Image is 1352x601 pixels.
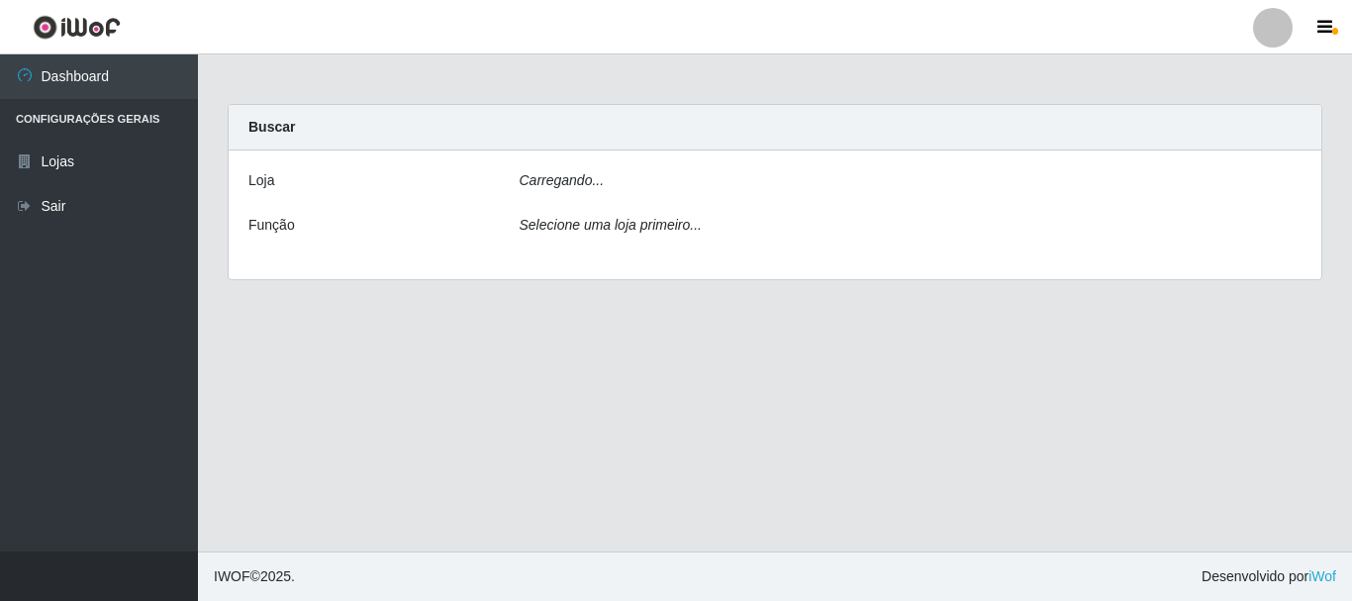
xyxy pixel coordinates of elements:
[33,15,121,40] img: CoreUI Logo
[214,566,295,587] span: © 2025 .
[1202,566,1336,587] span: Desenvolvido por
[214,568,250,584] span: IWOF
[248,170,274,191] label: Loja
[520,217,702,233] i: Selecione uma loja primeiro...
[1308,568,1336,584] a: iWof
[248,119,295,135] strong: Buscar
[248,215,295,236] label: Função
[520,172,605,188] i: Carregando...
